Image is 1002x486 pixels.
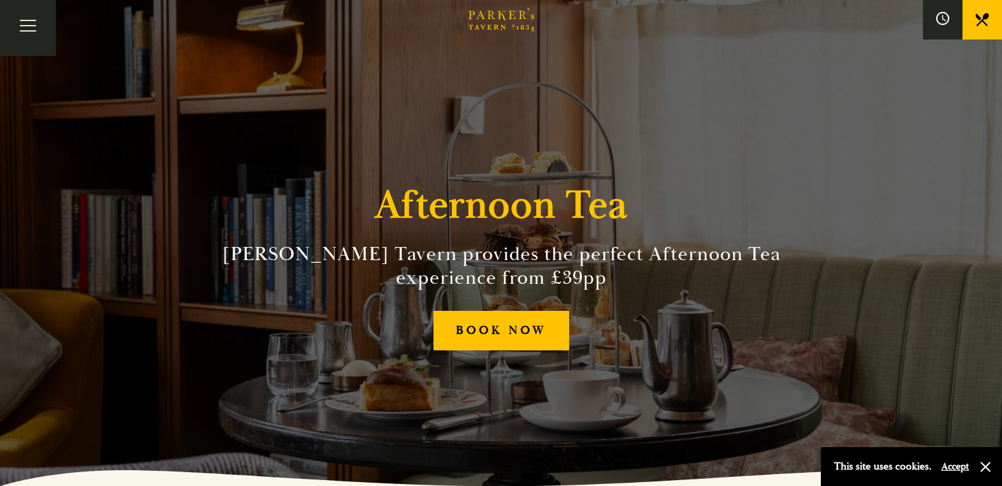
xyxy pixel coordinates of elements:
a: BOOK NOW [433,311,569,351]
h2: [PERSON_NAME] Tavern provides the perfect Afternoon Tea experience from £39pp [201,242,802,290]
button: Close and accept [979,460,992,473]
button: Accept [941,460,969,473]
p: This site uses cookies. [834,457,932,476]
h1: Afternoon Tea [375,182,628,229]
